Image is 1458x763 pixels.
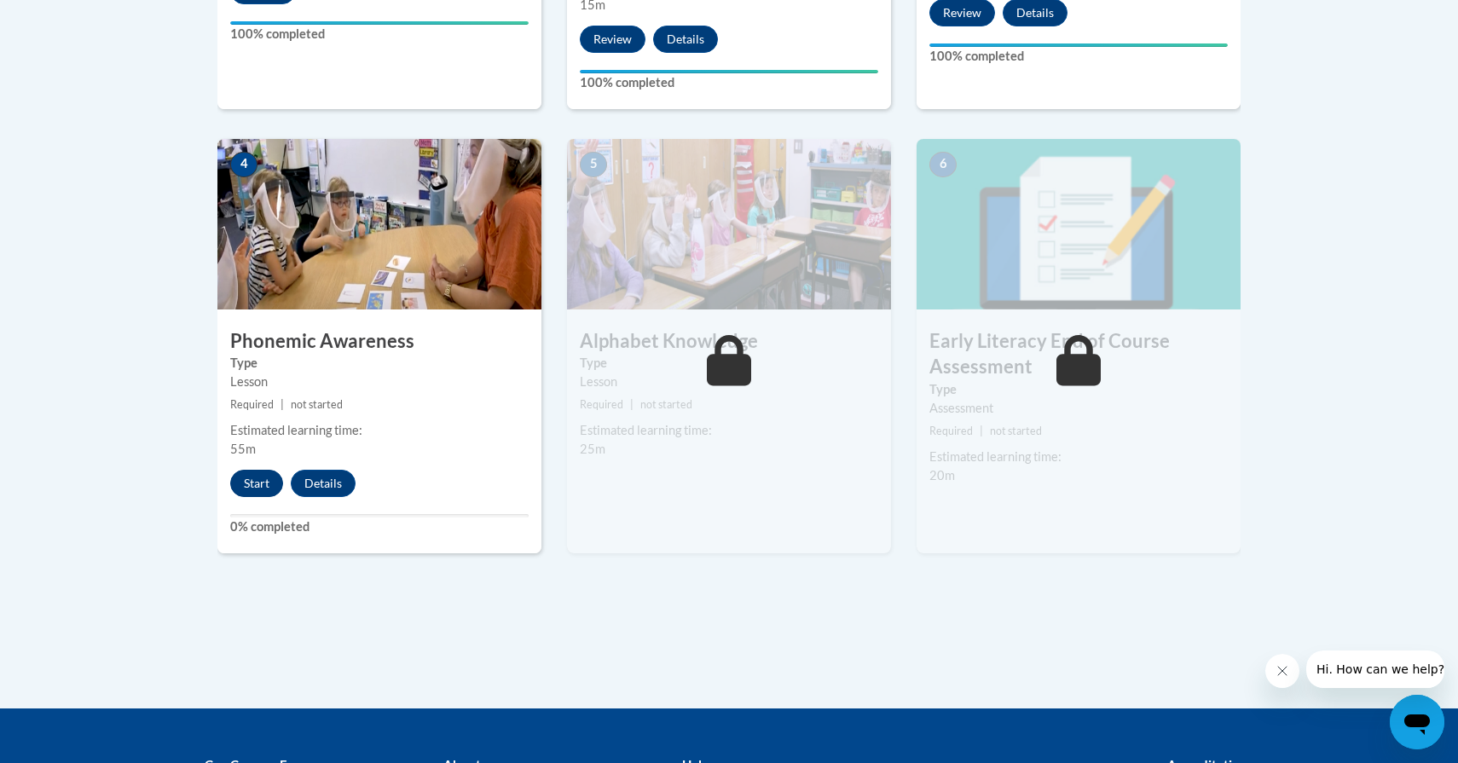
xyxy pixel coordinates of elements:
[917,139,1241,309] img: Course Image
[630,398,634,411] span: |
[990,425,1042,437] span: not started
[929,425,973,437] span: Required
[230,421,529,440] div: Estimated learning time:
[929,399,1228,418] div: Assessment
[929,468,955,483] span: 20m
[230,470,283,497] button: Start
[230,398,274,411] span: Required
[929,152,957,177] span: 6
[230,152,257,177] span: 4
[929,43,1228,47] div: Your progress
[567,328,891,355] h3: Alphabet Knowledge
[580,73,878,92] label: 100% completed
[1306,650,1444,688] iframe: Message from company
[291,398,343,411] span: not started
[580,354,878,373] label: Type
[281,398,284,411] span: |
[230,517,529,536] label: 0% completed
[580,442,605,456] span: 25m
[653,26,718,53] button: Details
[230,25,529,43] label: 100% completed
[929,47,1228,66] label: 100% completed
[580,70,878,73] div: Your progress
[580,421,878,440] div: Estimated learning time:
[980,425,983,437] span: |
[929,448,1228,466] div: Estimated learning time:
[929,380,1228,399] label: Type
[230,354,529,373] label: Type
[1390,695,1444,749] iframe: Button to launch messaging window
[640,398,692,411] span: not started
[230,21,529,25] div: Your progress
[580,152,607,177] span: 5
[217,328,541,355] h3: Phonemic Awareness
[567,139,891,309] img: Course Image
[230,442,256,456] span: 55m
[580,398,623,411] span: Required
[291,470,356,497] button: Details
[580,373,878,391] div: Lesson
[917,328,1241,381] h3: Early Literacy End of Course Assessment
[1265,654,1299,688] iframe: Close message
[217,139,541,309] img: Course Image
[230,373,529,391] div: Lesson
[580,26,645,53] button: Review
